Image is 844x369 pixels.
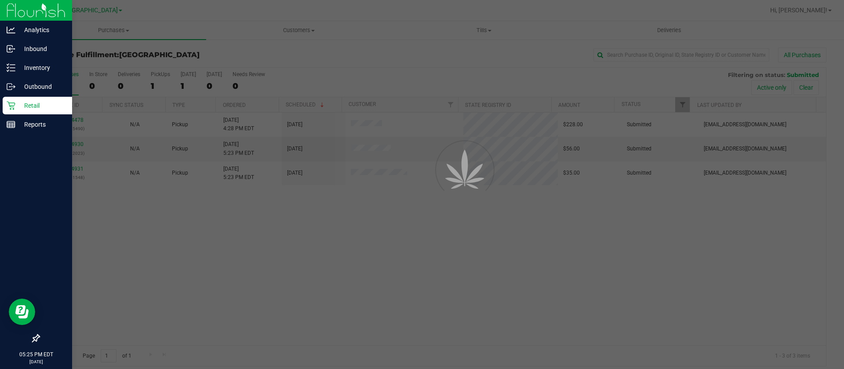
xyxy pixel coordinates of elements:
[4,358,68,365] p: [DATE]
[7,63,15,72] inline-svg: Inventory
[7,26,15,34] inline-svg: Analytics
[15,62,68,73] p: Inventory
[4,351,68,358] p: 05:25 PM EDT
[7,101,15,110] inline-svg: Retail
[15,25,68,35] p: Analytics
[15,119,68,130] p: Reports
[15,81,68,92] p: Outbound
[15,44,68,54] p: Inbound
[15,100,68,111] p: Retail
[7,44,15,53] inline-svg: Inbound
[9,299,35,325] iframe: Resource center
[7,120,15,129] inline-svg: Reports
[7,82,15,91] inline-svg: Outbound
